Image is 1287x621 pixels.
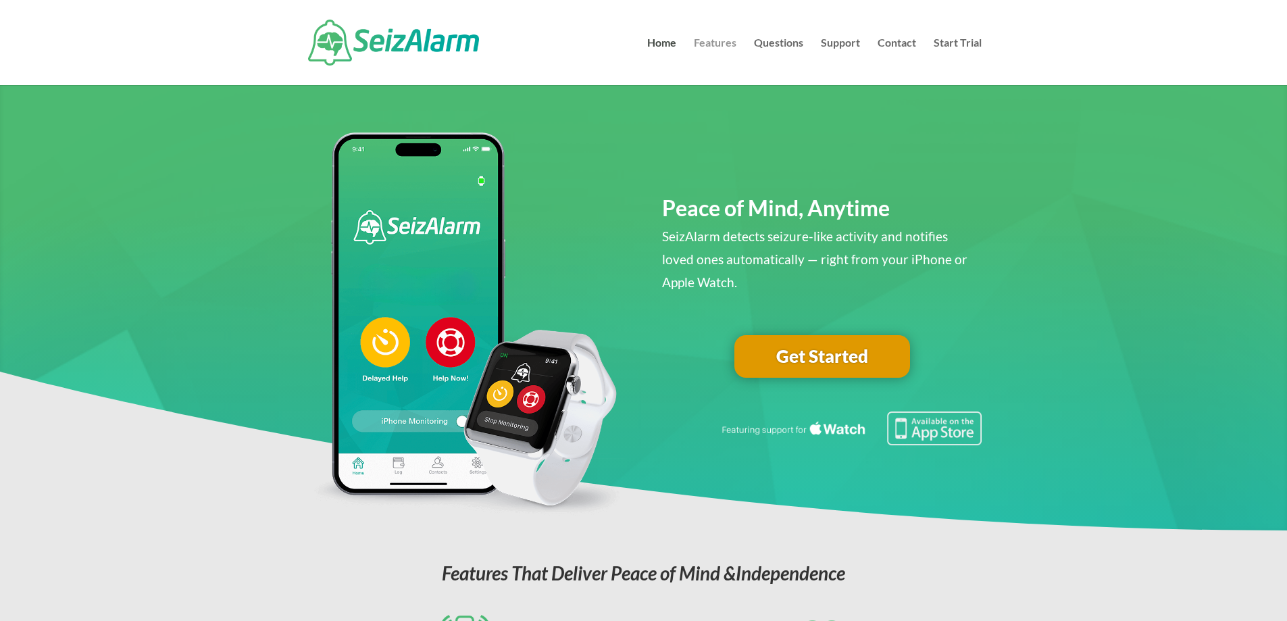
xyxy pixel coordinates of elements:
em: Features That Deliver Peace of Mind & [442,562,845,585]
a: Start Trial [934,38,982,85]
img: Seizure detection available in the Apple App Store. [720,412,982,445]
span: SeizAlarm detects seizure-like activity and notifies loved ones automatically — right from your i... [662,228,967,290]
a: Get Started [734,335,910,378]
a: Home [647,38,676,85]
span: Peace of Mind, Anytime [662,195,890,221]
img: SeizAlarm [308,20,479,66]
a: Featuring seizure detection support for the Apple Watch [720,432,982,448]
a: Features [694,38,736,85]
a: Questions [754,38,803,85]
span: Independence [736,562,845,585]
a: Contact [878,38,916,85]
a: Support [821,38,860,85]
img: seizalarm-apple-devices [305,132,625,516]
